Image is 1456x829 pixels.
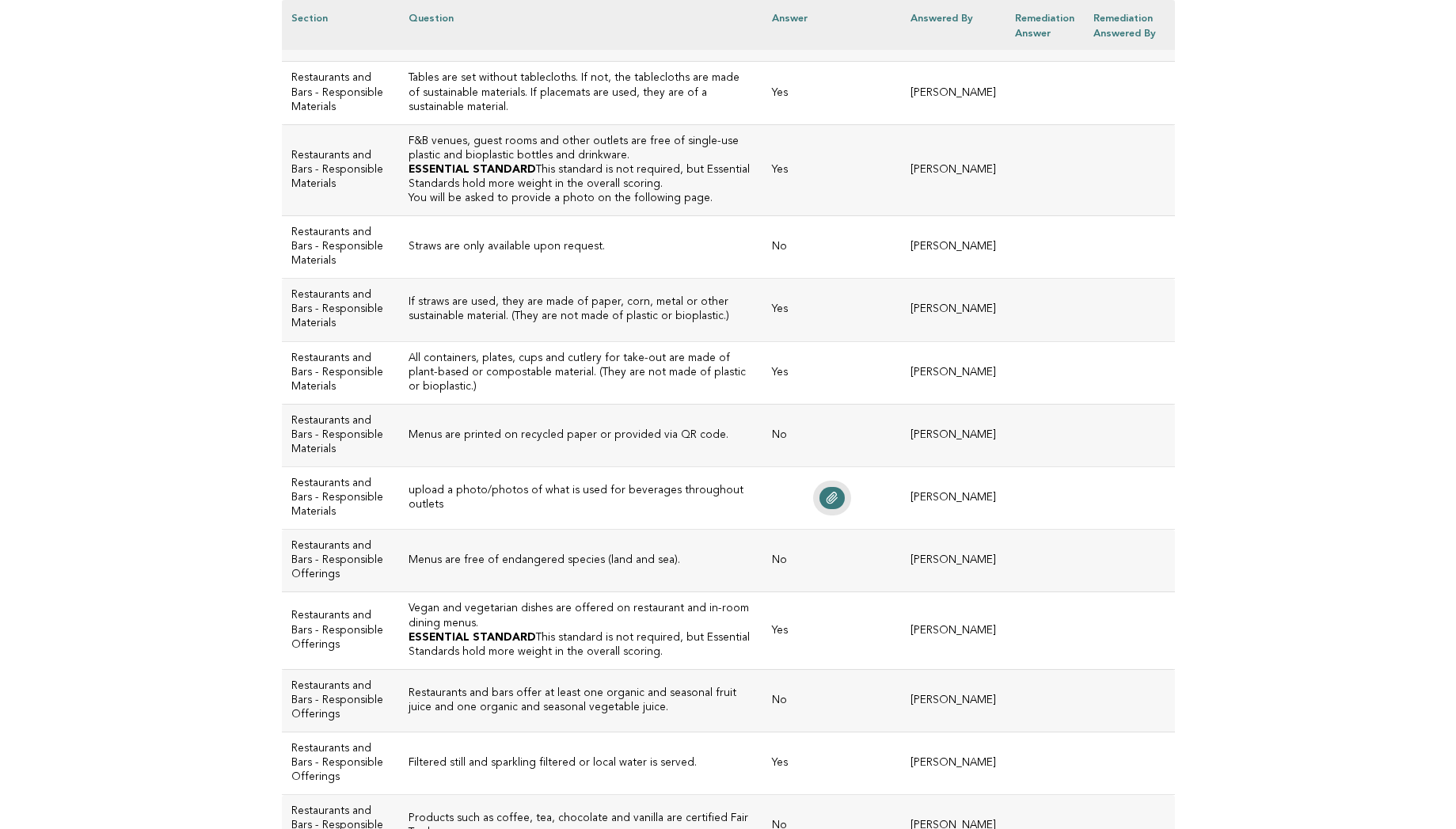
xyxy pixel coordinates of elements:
[901,62,1006,124] td: [PERSON_NAME]
[762,404,901,466] td: No
[409,428,754,443] h3: Menus are printed on recycled paper or provided via QR code.
[901,669,1006,732] td: [PERSON_NAME]
[282,669,399,732] td: Restaurants and Bars - Responsible Offerings
[409,756,754,770] h3: Filtered still and sparkling filtered or local water is served.
[409,633,536,643] strong: ESSENTIAL STANDARD
[282,279,399,341] td: Restaurants and Bars - Responsible Materials
[762,62,901,124] td: Yes
[282,732,399,795] td: Restaurants and Bars - Responsible Offerings
[409,135,754,163] h3: F&B venues, guest rooms and other outlets are free of single-use plastic and bioplastic bottles a...
[409,163,754,192] p: This standard is not required, but Essential Standards hold more weight in the overall scoring.
[901,124,1006,215] td: [PERSON_NAME]
[409,352,754,394] h3: All containers, plates, cups and cutlery for take-out are made of plant-based or compostable mate...
[409,602,754,630] h3: Vegan and vegetarian dishes are offered on restaurant and in-room dining menus.
[762,341,901,404] td: Yes
[409,686,754,715] h3: Restaurants and bars offer at least one organic and seasonal fruit juice and one organic and seas...
[762,732,901,795] td: Yes
[282,592,399,669] td: Restaurants and Bars - Responsible Offerings
[901,404,1006,466] td: [PERSON_NAME]
[762,530,901,592] td: No
[409,192,754,206] p: You will be asked to provide a photo on the following page.
[762,592,901,669] td: Yes
[901,341,1006,404] td: [PERSON_NAME]
[409,553,754,568] h3: Menus are free of endangered species (land and sea).
[762,669,901,732] td: No
[409,165,536,175] strong: ESSENTIAL STANDARD
[409,631,754,660] p: This standard is not required, but Essential Standards hold more weight in the overall scoring.
[901,466,1006,529] td: [PERSON_NAME]
[282,404,399,466] td: Restaurants and Bars - Responsible Materials
[762,124,901,215] td: Yes
[762,216,901,279] td: No
[901,279,1006,341] td: [PERSON_NAME]
[901,216,1006,279] td: [PERSON_NAME]
[282,62,399,124] td: Restaurants and Bars - Responsible Materials
[409,240,754,254] h3: Straws are only available upon request.
[282,124,399,215] td: Restaurants and Bars - Responsible Materials
[282,530,399,592] td: Restaurants and Bars - Responsible Offerings
[762,279,901,341] td: Yes
[282,466,399,529] td: Restaurants and Bars - Responsible Materials
[409,484,754,512] p: upload a photo/photos of what is used for beverages throughout outlets
[282,341,399,404] td: Restaurants and Bars - Responsible Materials
[409,295,754,324] h3: If straws are used, they are made of paper, corn, metal or other sustainable material. (They are ...
[282,216,399,279] td: Restaurants and Bars - Responsible Materials
[901,530,1006,592] td: [PERSON_NAME]
[409,71,754,114] h3: Tables are set without tablecloths. If not, the tablecloths are made of sustainable materials. If...
[901,732,1006,795] td: [PERSON_NAME]
[901,592,1006,669] td: [PERSON_NAME]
